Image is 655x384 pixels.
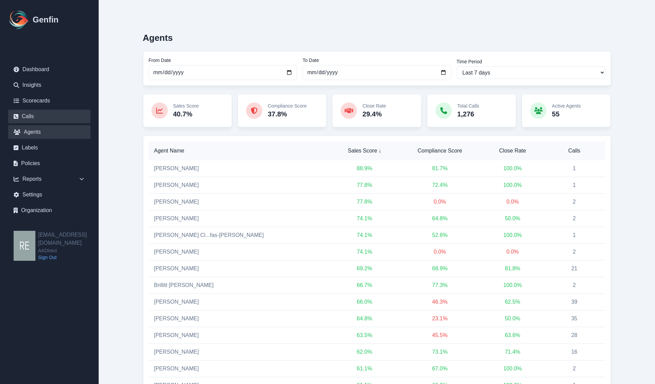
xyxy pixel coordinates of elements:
span: 100.0 % [503,366,522,371]
span: 100.0 % [503,282,522,288]
span: 81.7 % [432,165,447,171]
img: Logo [8,9,30,31]
span: 0.0 % [506,249,519,255]
p: Total Calls [457,102,479,109]
div: Reports [8,172,91,186]
span: 62.0 % [357,349,372,355]
span: 77.3 % [432,282,447,288]
span: 68.9 % [432,266,447,271]
a: Sign Out [38,254,99,261]
img: resqueda@aadirect.com [14,231,35,261]
span: 0.0 % [506,199,519,205]
a: Organization [8,204,91,217]
span: Calls [549,147,600,155]
span: 100.0 % [503,232,522,238]
p: 55 [552,109,581,119]
span: 64.8 % [357,316,372,321]
td: 2 [543,277,605,294]
p: Close Rate [362,102,386,109]
td: 2 [543,361,605,377]
a: [PERSON_NAME] [154,182,199,188]
a: [PERSON_NAME] [154,215,199,221]
span: 63.5 % [357,332,372,338]
a: [PERSON_NAME] [154,266,199,271]
span: Agent Name [154,147,326,155]
p: 29.4% [362,109,386,119]
td: 35 [543,310,605,327]
span: 63.6 % [505,332,520,338]
span: 45.5 % [432,332,447,338]
a: Agents [8,125,91,139]
span: 69.2 % [357,266,372,271]
a: [PERSON_NAME] [154,249,199,255]
span: 50.0 % [505,316,520,321]
p: 40.7% [173,109,199,119]
span: 52.6 % [432,232,447,238]
a: [PERSON_NAME] [154,299,199,305]
a: [PERSON_NAME] [154,165,199,171]
label: To Date [302,57,451,64]
a: [PERSON_NAME] [154,366,199,371]
span: Sales Score [337,147,393,155]
a: Settings [8,188,91,202]
span: 0.0 % [433,199,446,205]
a: [PERSON_NAME] [154,332,199,338]
span: 77.8 % [357,182,372,188]
span: 62.5 % [505,299,520,305]
a: Dashboard [8,63,91,76]
a: Policies [8,157,91,170]
p: Active Agents [552,102,581,109]
a: [PERSON_NAME] [154,199,199,205]
span: 0.0 % [433,249,446,255]
td: 28 [543,327,605,344]
span: 77.8 % [357,199,372,205]
label: Time Period [457,58,605,65]
span: 74.1 % [357,232,372,238]
td: 2 [543,210,605,227]
span: 73.1 % [432,349,447,355]
a: [PERSON_NAME] Cl...fas-[PERSON_NAME] [154,232,264,238]
a: [PERSON_NAME] [154,316,199,321]
p: Sales Score [173,102,199,109]
td: 2 [543,194,605,210]
h1: Genfin [33,14,59,25]
p: 37.8% [268,109,307,119]
span: 23.1 % [432,316,447,321]
span: 66.0 % [357,299,372,305]
span: 74.1 % [357,215,372,221]
a: Brillitt [PERSON_NAME] [154,282,214,288]
td: 1 [543,227,605,244]
span: 50.0 % [505,215,520,221]
span: 88.9 % [357,165,372,171]
h2: Agents [143,33,173,43]
td: 21 [543,260,605,277]
p: 1,276 [457,109,479,119]
span: AADirect [38,247,99,254]
span: Compliance Score [404,147,476,155]
p: Compliance Score [268,102,307,109]
span: ↓ [378,147,381,155]
span: 67.0 % [432,366,447,371]
a: Scorecards [8,94,91,108]
span: Close Rate [487,147,538,155]
h2: [EMAIL_ADDRESS][DOMAIN_NAME] [38,231,99,247]
a: Calls [8,110,91,123]
span: 66.7 % [357,282,372,288]
span: 72.4 % [432,182,447,188]
td: 1 [543,160,605,177]
label: From Date [149,57,297,64]
span: 71.4 % [505,349,520,355]
a: Insights [8,78,91,92]
a: Labels [8,141,91,155]
span: 100.0 % [503,165,522,171]
a: [PERSON_NAME] [154,349,199,355]
td: 2 [543,244,605,260]
span: 61.1 % [357,366,372,371]
span: 81.8 % [505,266,520,271]
span: 64.8 % [432,215,447,221]
span: 46.3 % [432,299,447,305]
td: 1 [543,177,605,194]
td: 16 [543,344,605,361]
td: 39 [543,294,605,310]
span: 74.1 % [357,249,372,255]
